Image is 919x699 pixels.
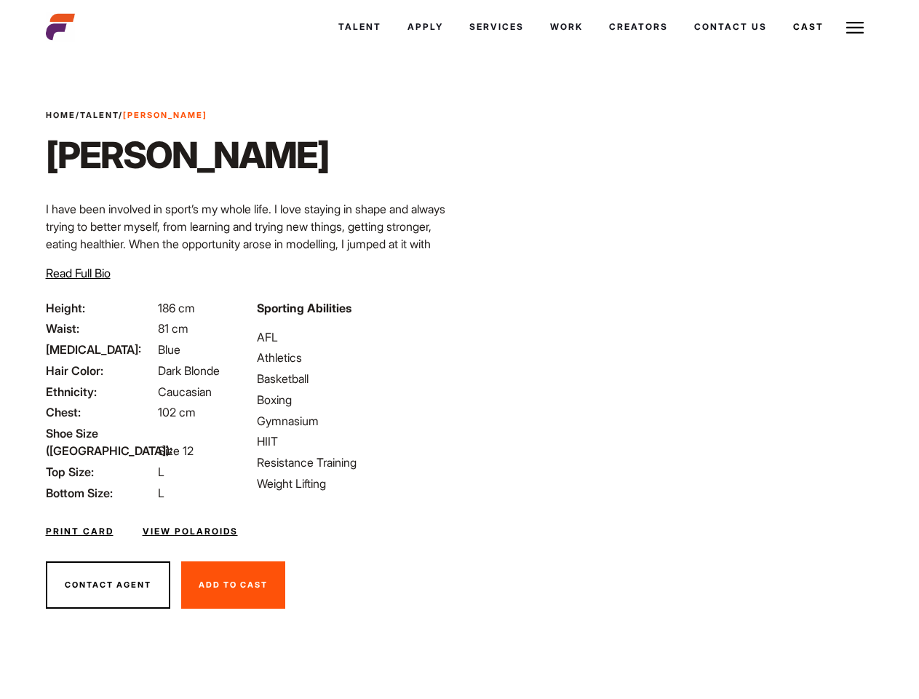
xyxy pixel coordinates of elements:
li: AFL [257,328,450,346]
a: Work [537,7,596,47]
button: Add To Cast [181,561,285,609]
span: L [158,486,164,500]
li: Weight Lifting [257,475,450,492]
span: 102 cm [158,405,196,419]
img: Burger icon [846,19,864,36]
span: / / [46,109,207,122]
a: Apply [394,7,456,47]
strong: Sporting Abilities [257,301,351,315]
span: Blue [158,342,180,357]
h1: [PERSON_NAME] [46,133,329,177]
a: Contact Us [681,7,780,47]
img: cropped-aefm-brand-fav-22-square.png [46,12,75,42]
span: 81 cm [158,321,188,336]
span: Top Size: [46,463,155,481]
li: Resistance Training [257,454,450,471]
li: Gymnasium [257,412,450,430]
span: Chest: [46,403,155,421]
span: [MEDICAL_DATA]: [46,341,155,358]
li: HIIT [257,433,450,450]
button: Read Full Bio [46,264,111,282]
a: Home [46,110,76,120]
a: View Polaroids [143,525,238,538]
a: Cast [780,7,837,47]
a: Talent [80,110,119,120]
span: Height: [46,299,155,317]
span: 186 cm [158,301,195,315]
button: Contact Agent [46,561,170,609]
span: Waist: [46,320,155,337]
span: L [158,465,164,479]
a: Services [456,7,537,47]
a: Talent [325,7,394,47]
span: Ethnicity: [46,383,155,400]
span: Add To Cast [199,580,268,590]
span: Hair Color: [46,362,155,379]
a: Print Card [46,525,114,538]
span: Dark Blonde [158,363,220,378]
li: Athletics [257,349,450,366]
p: I have been involved in sport’s my whole life. I love staying in shape and always trying to bette... [46,200,451,340]
li: Basketball [257,370,450,387]
a: Creators [596,7,681,47]
strong: [PERSON_NAME] [123,110,207,120]
span: Read Full Bio [46,266,111,280]
span: Caucasian [158,384,212,399]
span: Size 12 [158,443,194,458]
span: Shoe Size ([GEOGRAPHIC_DATA]): [46,424,155,459]
li: Boxing [257,391,450,408]
span: Bottom Size: [46,484,155,502]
